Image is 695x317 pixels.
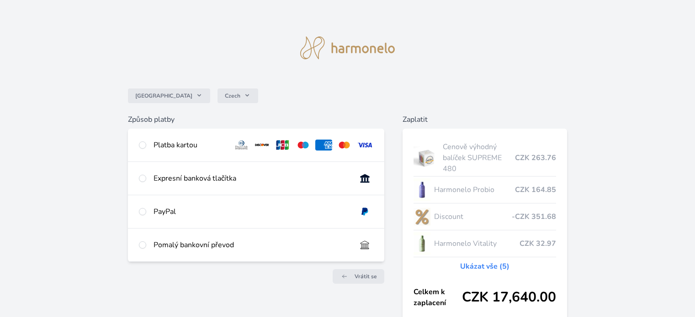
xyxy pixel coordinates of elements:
[154,140,226,151] div: Platba kartou
[520,238,556,249] span: CZK 32.97
[462,289,556,306] span: CZK 17,640.00
[135,92,192,99] span: [GEOGRAPHIC_DATA]
[225,92,240,99] span: Czech
[154,206,349,217] div: PayPal
[414,178,431,201] img: CLEAN_PROBIO_se_stinem_x-lo.jpg
[128,88,210,103] button: [GEOGRAPHIC_DATA]
[233,140,250,151] img: diners.svg
[218,88,258,103] button: Czech
[128,114,384,125] h6: Způsob platby
[336,140,353,151] img: mc.svg
[300,36,395,59] img: logo.svg
[254,140,271,151] img: discover.svg
[356,239,373,250] img: bankTransfer_IBAN.svg
[434,211,511,222] span: Discount
[434,184,515,195] span: Harmonelo Probio
[356,173,373,184] img: onlineBanking_CZ.svg
[154,239,349,250] div: Pomalý bankovní převod
[515,152,556,163] span: CZK 263.76
[414,232,431,255] img: CLEAN_VITALITY_se_stinem_x-lo.jpg
[414,146,440,169] img: supreme.jpg
[403,114,567,125] h6: Zaplatit
[295,140,312,151] img: maestro.svg
[515,184,556,195] span: CZK 164.85
[315,140,332,151] img: amex.svg
[356,206,373,217] img: paypal.svg
[356,140,373,151] img: visa.svg
[355,273,377,280] span: Vrátit se
[434,238,519,249] span: Harmonelo Vitality
[274,140,291,151] img: jcb.svg
[333,269,384,284] a: Vrátit se
[414,205,431,228] img: discount-lo.png
[512,211,556,222] span: -CZK 351.68
[154,173,349,184] div: Expresní banková tlačítka
[443,141,515,174] span: Cenově výhodný balíček SUPREME 480
[414,286,462,308] span: Celkem k zaplacení
[460,261,509,272] a: Ukázat vše (5)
